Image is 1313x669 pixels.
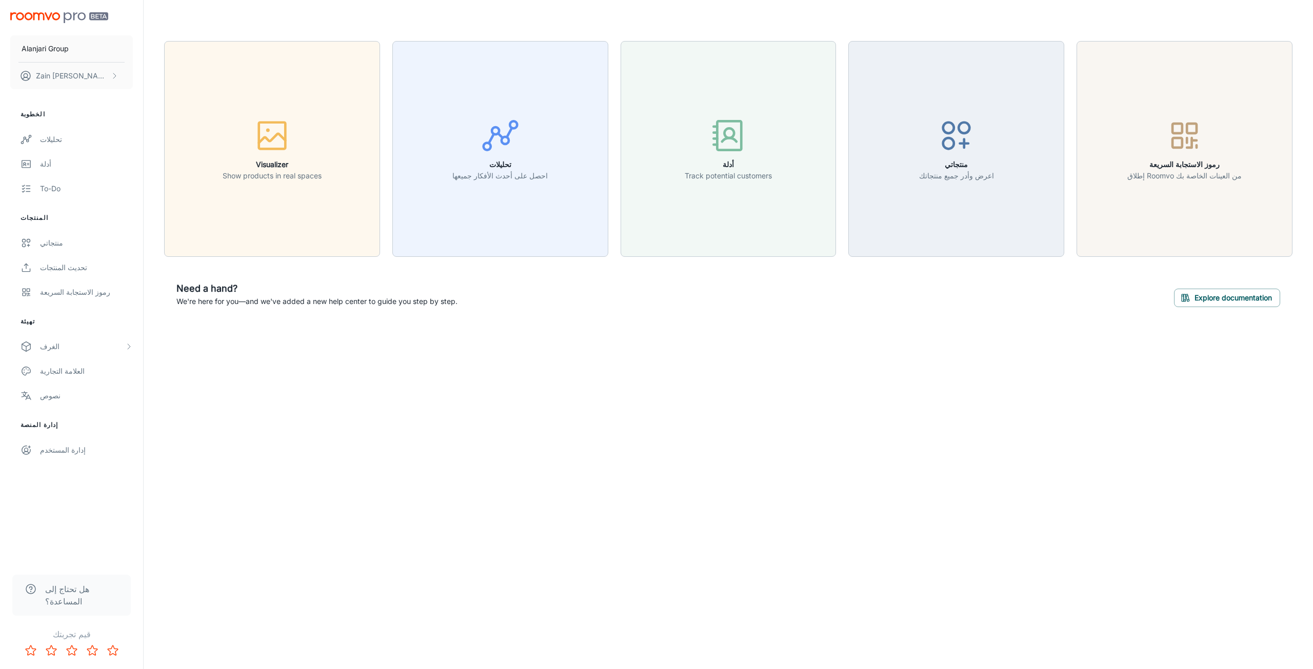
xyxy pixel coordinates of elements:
[40,237,133,249] div: منتجاتي
[1174,292,1280,302] a: Explore documentation
[685,159,772,170] h6: أدلة
[10,12,108,23] img: Roomvo PRO Beta
[452,159,548,170] h6: تحليلات
[40,158,133,170] div: أدلة
[452,170,548,181] p: احصل على أحدث الأفكار جميعها
[1174,289,1280,307] button: Explore documentation
[1127,159,1242,170] h6: رموز الاستجابة السريعة
[223,159,322,170] h6: Visualizer
[40,262,133,273] div: تحديث المنتجات
[40,341,125,352] div: الغرف
[919,159,994,170] h6: منتجاتي
[10,35,133,62] button: Alanjari Group
[223,170,322,181] p: Show products in real spaces
[22,43,69,54] p: Alanjari Group
[621,143,837,153] a: أدلةTrack potential customers
[848,143,1064,153] a: منتجاتياعرض وأدر جميع منتجاتك
[40,183,133,194] div: To-do
[176,296,457,307] p: We're here for you—and we've added a new help center to guide you step by step.
[685,170,772,181] p: Track potential customers
[392,41,608,257] button: تحليلاتاحصل على أحدث الأفكار جميعها
[1127,170,1242,181] p: إطلاق Roomvo من العينات الخاصة بك
[176,281,457,296] h6: Need a hand?
[919,170,994,181] p: اعرض وأدر جميع منتجاتك
[40,287,133,298] div: رموز الاستجابة السريعة
[1077,41,1292,257] button: رموز الاستجابة السريعةإطلاق Roomvo من العينات الخاصة بك
[10,63,133,89] button: Zain [PERSON_NAME]
[40,134,133,145] div: تحليلات
[621,41,837,257] button: أدلةTrack potential customers
[1077,143,1292,153] a: رموز الاستجابة السريعةإطلاق Roomvo من العينات الخاصة بك
[392,143,608,153] a: تحليلاتاحصل على أحدث الأفكار جميعها
[164,41,380,257] button: VisualizerShow products in real spaces
[848,41,1064,257] button: منتجاتياعرض وأدر جميع منتجاتك
[36,70,108,82] p: Zain [PERSON_NAME]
